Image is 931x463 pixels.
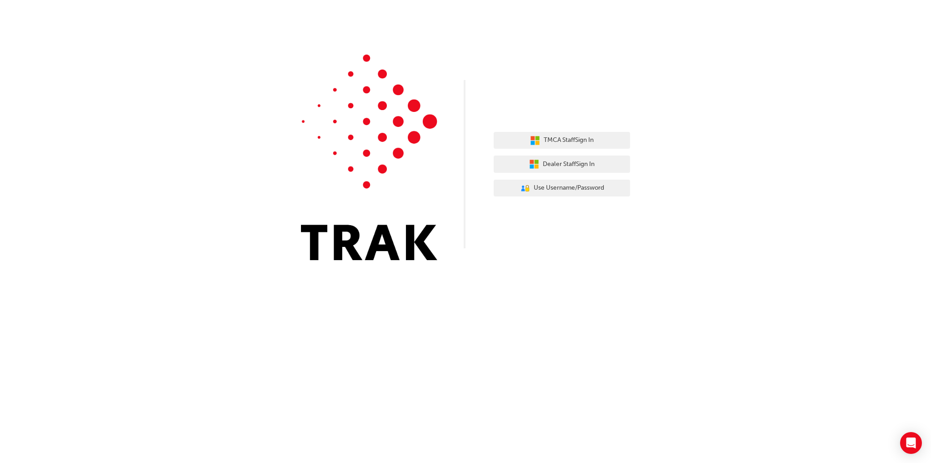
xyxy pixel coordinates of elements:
[543,159,595,170] span: Dealer Staff Sign In
[534,183,604,193] span: Use Username/Password
[301,55,437,260] img: Trak
[494,156,630,173] button: Dealer StaffSign In
[494,132,630,149] button: TMCA StaffSign In
[544,135,594,146] span: TMCA Staff Sign In
[494,180,630,197] button: Use Username/Password
[900,432,922,454] div: Open Intercom Messenger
